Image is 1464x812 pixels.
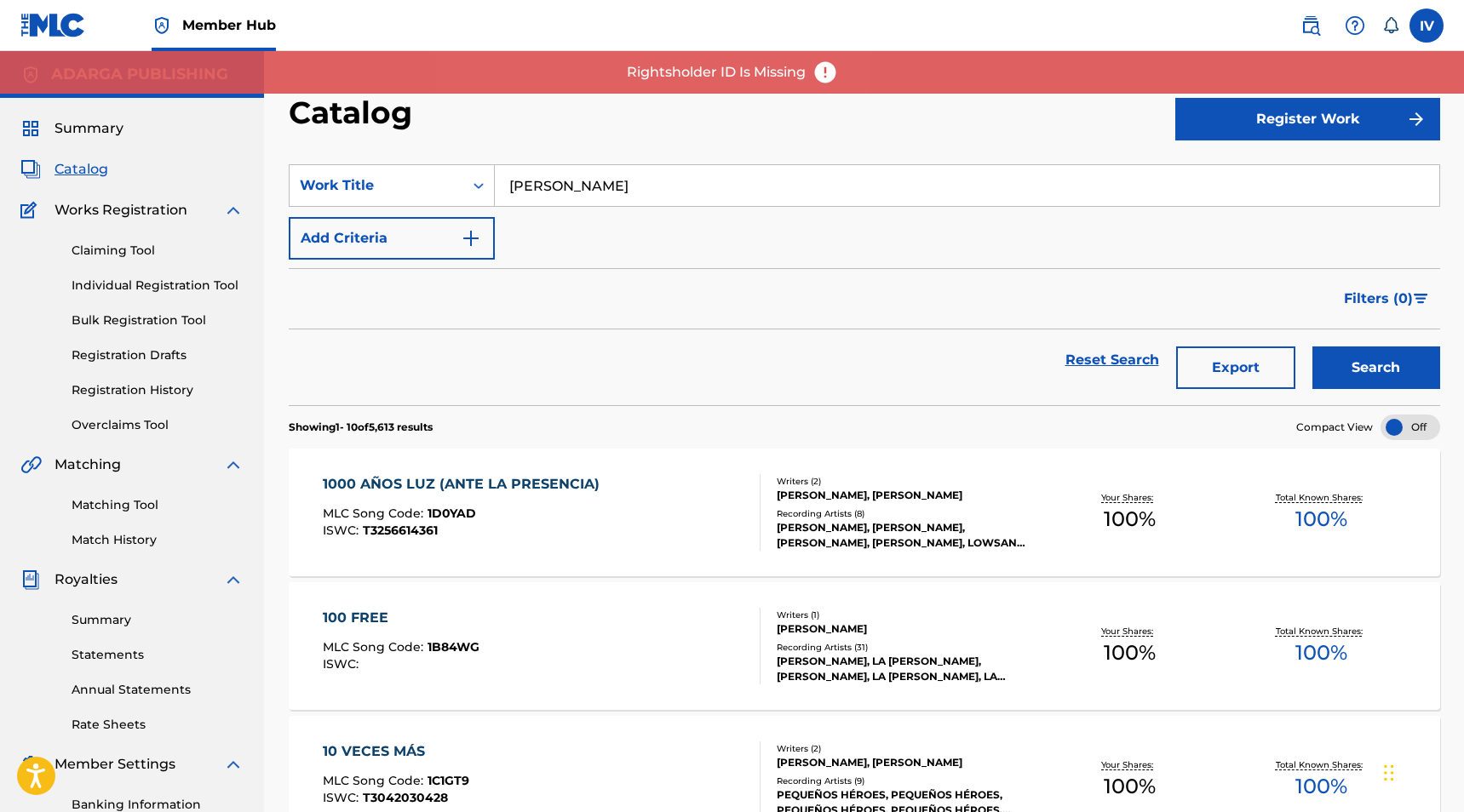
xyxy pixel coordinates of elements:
[1384,747,1394,798] div: Arrastrar
[289,582,1440,710] a: 100 FREEMLC Song Code:1B84WGISWC:Writers (1)[PERSON_NAME]Recording Artists (31)[PERSON_NAME], LA ...
[300,175,453,196] div: Work Title
[363,523,438,538] span: T3256614361
[72,531,244,549] a: Match History
[72,242,244,260] a: Claiming Tool
[1295,504,1347,535] span: 100 %
[323,523,363,538] span: ISWC :
[777,507,1034,520] div: Recording Artists ( 8 )
[1295,771,1347,802] span: 100 %
[323,741,469,762] div: 10 VECES MÁS
[1344,289,1413,309] span: Filters ( 0 )
[1101,491,1157,504] p: Your Shares:
[777,755,1034,770] div: [PERSON_NAME], [PERSON_NAME]
[1295,638,1347,668] span: 100 %
[289,94,421,132] h2: Catalog
[55,754,175,775] span: Member Settings
[1104,638,1156,668] span: 100 %
[777,654,1034,684] div: [PERSON_NAME], LA [PERSON_NAME],[PERSON_NAME], LA [PERSON_NAME], LA [PERSON_NAME], LA [PERSON_NAME]
[1379,730,1464,812] div: Widget de chat
[72,416,244,434] a: Overclaims Tool
[72,496,244,514] a: Matching Tool
[55,159,108,180] span: Catalog
[1176,346,1295,389] button: Export
[323,474,608,495] div: 1000 AÑOS LUZ (ANTE LA PRESENCIA)
[461,228,481,249] img: 9d2ae6d4665cec9f34b9.svg
[323,506,428,521] span: MLC Song Code :
[812,60,838,85] img: error
[323,790,363,805] span: ISWC :
[428,773,469,788] span: 1C1GT9
[20,13,86,37] img: MLC Logo
[1338,9,1372,43] div: Help
[627,62,806,83] p: Rightsholder ID Is Missing
[72,312,244,329] a: Bulk Registration Tool
[20,455,42,475] img: Matching
[1175,98,1440,140] button: Register Work
[1104,771,1156,802] span: 100 %
[289,164,1440,405] form: Search Form
[777,488,1034,503] div: [PERSON_NAME], [PERSON_NAME]
[1294,9,1328,43] a: Public Search
[1101,758,1157,771] p: Your Shares:
[428,506,476,521] span: 1D0YAD
[1334,277,1440,320] button: Filters (0)
[20,754,41,775] img: Member Settings
[20,200,43,220] img: Works Registration
[55,455,121,475] span: Matching
[1276,758,1367,771] p: Total Known Shares:
[323,656,363,672] span: ISWC :
[55,569,118,590] span: Royalties
[223,754,244,775] img: expand
[1312,346,1440,389] button: Search
[1414,294,1428,304] img: filter
[428,639,479,655] span: 1B84WG
[20,118,41,139] img: Summary
[777,609,1034,621] div: Writers ( 1 )
[72,681,244,699] a: Annual Statements
[777,641,1034,654] div: Recording Artists ( 31 )
[1300,15,1321,36] img: search
[72,346,244,364] a: Registration Drafts
[223,455,244,475] img: expand
[20,159,108,180] a: CatalogCatalog
[55,200,187,220] span: Works Registration
[1276,491,1367,504] p: Total Known Shares:
[55,118,123,139] span: Summary
[323,639,428,655] span: MLC Song Code :
[1345,15,1365,36] img: help
[72,381,244,399] a: Registration History
[223,200,244,220] img: expand
[1382,17,1399,34] div: Notifications
[72,716,244,734] a: Rate Sheets
[1101,625,1157,638] p: Your Shares:
[777,520,1034,551] div: [PERSON_NAME], [PERSON_NAME], [PERSON_NAME], [PERSON_NAME], LOWSAN [PERSON_NAME]
[1104,504,1156,535] span: 100 %
[223,569,244,590] img: expand
[20,159,41,180] img: Catalog
[152,15,172,36] img: Top Rightsholder
[20,569,41,590] img: Royalties
[72,611,244,629] a: Summary
[777,742,1034,755] div: Writers ( 2 )
[1276,625,1367,638] p: Total Known Shares:
[182,15,276,35] span: Member Hub
[1057,341,1168,379] a: Reset Search
[72,646,244,664] a: Statements
[777,475,1034,488] div: Writers ( 2 )
[289,420,433,435] p: Showing 1 - 10 of 5,613 results
[777,621,1034,637] div: [PERSON_NAME]
[289,449,1440,576] a: 1000 AÑOS LUZ (ANTE LA PRESENCIA)MLC Song Code:1D0YADISWC:T3256614361Writers (2)[PERSON_NAME], [P...
[777,775,1034,787] div: Recording Artists ( 9 )
[1406,109,1427,129] img: f7272a7cc735f4ea7f67.svg
[1409,9,1444,43] div: User Menu
[323,773,428,788] span: MLC Song Code :
[1296,420,1373,435] span: Compact View
[20,118,123,139] a: SummarySummary
[289,217,495,260] button: Add Criteria
[323,608,479,628] div: 100 FREE
[72,277,244,294] a: Individual Registration Tool
[1379,730,1464,812] iframe: Chat Widget
[363,790,448,805] span: T3042030428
